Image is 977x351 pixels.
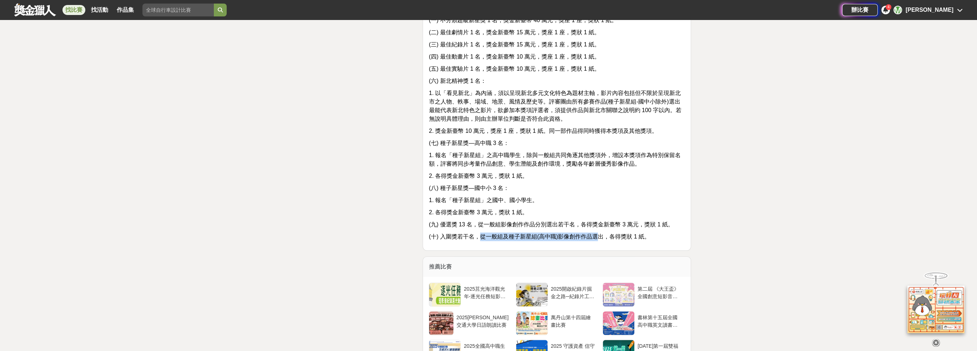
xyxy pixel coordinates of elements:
span: 2. 各得獎金新臺幣 3 萬元，獎狀 1 紙。 [429,173,528,179]
a: 2025莒光海洋觀光年-逐光任務短影音比賽 [429,282,511,307]
a: 2025[PERSON_NAME]交通大學日語朗讀比賽 [429,311,511,335]
span: 1. 報名「種子新星組」之國中、國小學生。 [429,197,538,203]
span: (十) 入圍獎若干名，從一般組及種子新星組(高中職)影像創作作品選出，各得獎狀 1 紙。 [429,234,650,240]
input: 全球自行車設計比賽 [142,4,214,16]
a: 辦比賽 [842,4,878,16]
a: 第二屆 《大王盃》全國創意短影音競賽 [603,282,685,307]
span: (五) 最佳實驗片 1 名，獎金新臺幣 10 萬元，獎座 1 座，獎狀 1 紙。 [429,66,600,72]
div: 2025[PERSON_NAME]交通大學日語朗讀比賽 [457,314,509,327]
span: (九) 優選獎 13 名，從一般組影像創作作品分別選出若干名，各得獎金新臺幣 3 萬元，獎狀 1 紙。 [429,221,673,227]
span: 2. 獎金新臺幣 10 萬元，獎座 1 座，獎狀 1 紙。同一部作品得同時獲得本獎項及其他獎項。 [429,128,657,134]
a: 找活動 [88,5,111,15]
span: (一) 不分類超級新星獎 1 名，獎金新臺幣 40 萬元，獎座 1 座，獎狀 1 紙。 [429,17,617,23]
a: 書林第十五屆全國高中職英文讀書心得比賽 [603,311,685,335]
span: 1. 報名「種子新星組」之高中職學生，除與一般組共同角逐其他獎項外，增設本獎項作為特別保留名額，評審將同步考量作品創意、學生潛能及創作環境，獎勵各年齡層優秀影像作品。 [429,152,681,167]
a: 找比賽 [62,5,85,15]
img: d2146d9a-e6f6-4337-9592-8cefde37ba6b.png [907,286,965,333]
div: 2025開啟紀錄片掘金之路─紀錄片工作坊 [551,285,595,299]
span: 4 [887,5,890,9]
div: [PERSON_NAME] [906,6,953,14]
span: (四) 最佳動畫片 1 名，獎金新臺幣 10 萬元，獎座 1 座，獎狀 1 紙。 [429,54,600,60]
span: (三) 最佳紀錄片 1 名，獎金新臺幣 15 萬元，獎座 1 座，獎狀 1 紙。 [429,41,600,47]
span: 1. 以「看見新北」為內涵，須以呈現新北多元文化特色為題材主軸，影片內容包括但不限於呈現新北市之人物、軼事、場域、地景、風情及歷史等。評審團由所有參賽作品(種子新星組-國中小除外)選出最能代表新... [429,90,681,122]
div: M [893,6,902,14]
div: 第二屆 《大王盃》全國創意短影音競賽 [638,285,682,299]
span: (六) 新北精神獎 1 名： [429,78,486,84]
div: 萬丹山第十四屆繪畫比賽 [551,314,595,327]
span: 2. 各得獎金新臺幣 3 萬元，獎狀 1 紙。 [429,209,528,215]
div: 2025莒光海洋觀光年-逐光任務短影音比賽 [464,285,508,299]
span: (八) 種子新星獎—國中小 3 名： [429,185,509,191]
a: 作品集 [114,5,137,15]
a: 萬丹山第十四屆繪畫比賽 [516,311,598,335]
div: 書林第十五屆全國高中職英文讀書心得比賽 [638,314,682,327]
a: 2025開啟紀錄片掘金之路─紀錄片工作坊 [516,282,598,307]
span: (七) 種子新星獎—高中職 3 名： [429,140,509,146]
div: 推薦比賽 [423,257,691,277]
span: (二) 最佳劇情片 1 名，獎金新臺幣 15 萬元，獎座 1 座，獎狀 1 紙。 [429,29,600,35]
